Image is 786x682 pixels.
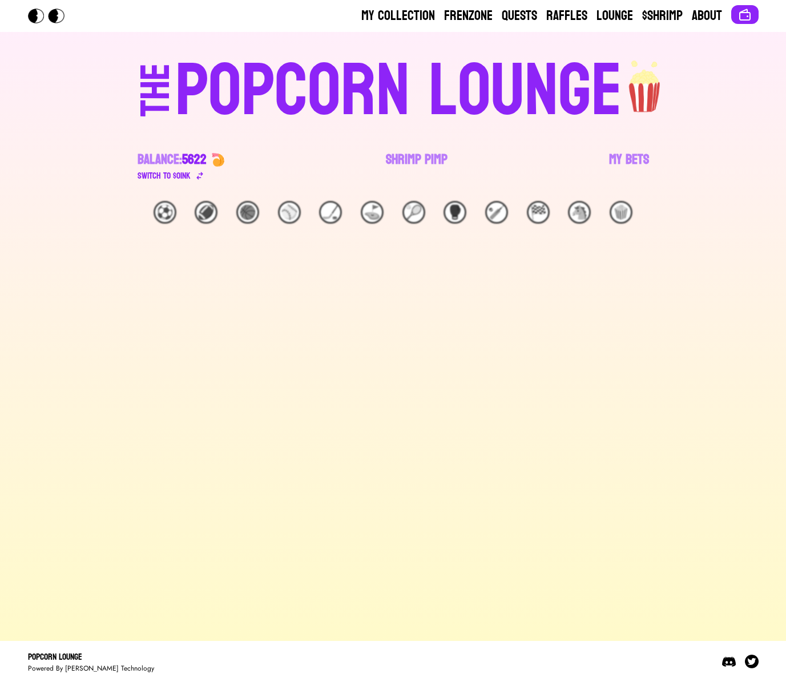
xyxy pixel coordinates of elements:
a: Lounge [596,7,633,25]
div: 🏀 [236,201,259,224]
a: Raffles [546,7,587,25]
a: About [692,7,722,25]
div: Balance: [138,151,207,169]
div: 🥊 [444,201,466,224]
a: Quests [502,7,537,25]
div: POPCORN LOUNGE [175,55,622,128]
div: ⚽️ [154,201,176,224]
a: Frenzone [444,7,493,25]
img: Twitter [745,655,759,668]
div: 🎾 [402,201,425,224]
a: My Bets [609,151,649,183]
div: Powered By [PERSON_NAME] Technology [28,664,154,673]
img: 🍤 [211,153,225,167]
div: 🏏 [485,201,508,224]
div: Switch to $ OINK [138,169,191,183]
img: Connect wallet [738,8,752,22]
img: Discord [722,655,736,668]
span: 5622 [182,147,207,172]
div: ⚾️ [278,201,301,224]
div: 🐴 [568,201,591,224]
a: $Shrimp [642,7,683,25]
img: Popcorn [28,9,74,23]
a: Shrimp Pimp [386,151,448,183]
div: 🏁 [527,201,550,224]
div: 🏒 [319,201,342,224]
a: My Collection [361,7,435,25]
div: ⛳️ [361,201,384,224]
img: popcorn [622,50,669,114]
a: THEPOPCORN LOUNGEpopcorn [42,50,745,128]
div: THE [135,63,176,139]
div: Popcorn Lounge [28,650,154,664]
div: 🏈 [195,201,217,224]
div: 🍿 [610,201,632,224]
